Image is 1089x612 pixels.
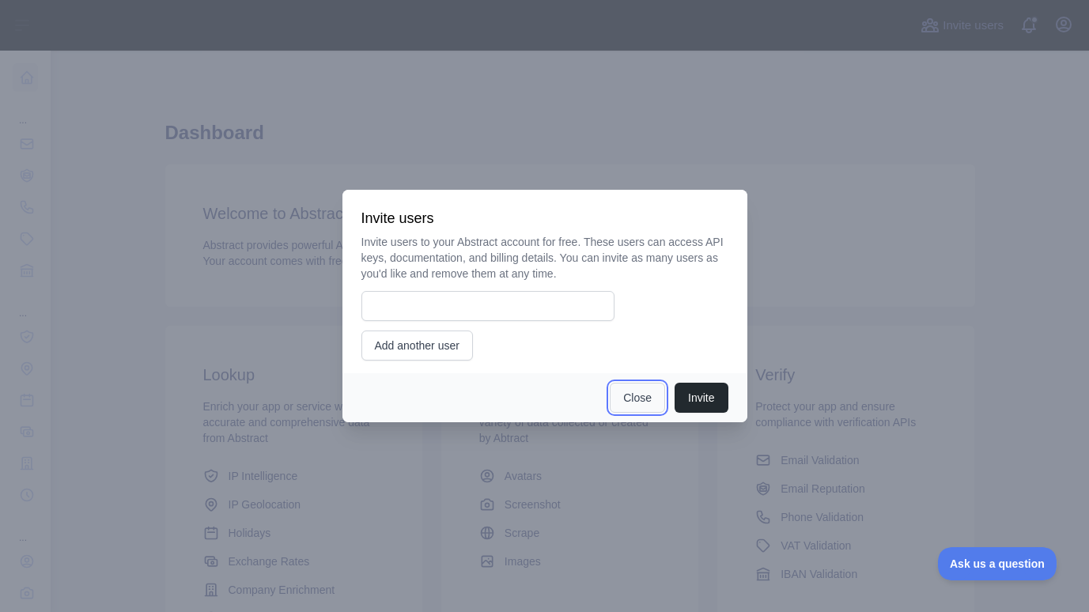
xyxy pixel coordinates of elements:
[361,234,728,281] p: Invite users to your Abstract account for free. These users can access API keys, documentation, a...
[361,331,473,361] button: Add another user
[675,383,728,413] button: Invite
[610,383,665,413] button: Close
[361,209,728,228] h3: Invite users
[938,547,1057,580] iframe: Toggle Customer Support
